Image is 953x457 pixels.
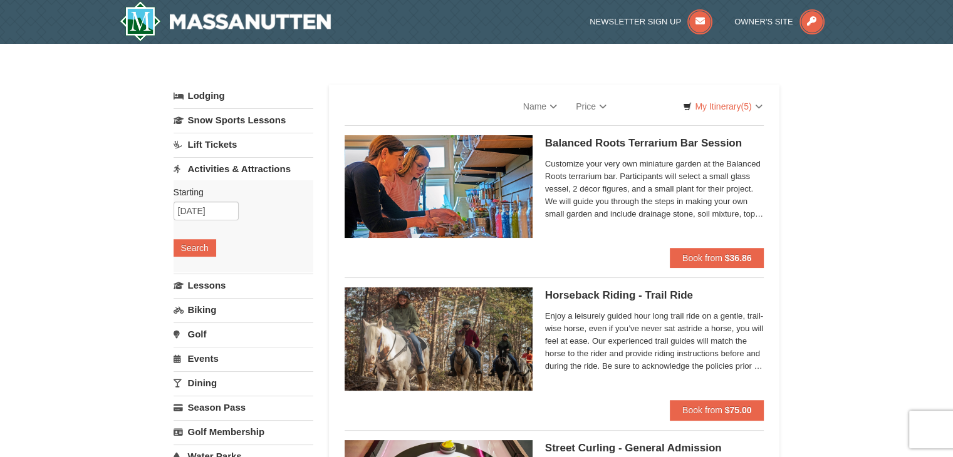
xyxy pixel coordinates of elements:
span: Book from [682,253,722,263]
a: Dining [174,371,313,394]
strong: $36.86 [725,253,752,263]
h5: Street Curling - General Admission [545,442,764,454]
a: Biking [174,298,313,321]
a: Activities & Attractions [174,157,313,180]
a: Events [174,347,313,370]
span: Owner's Site [734,17,793,26]
h5: Horseback Riding - Trail Ride [545,289,764,302]
span: Enjoy a leisurely guided hour long trail ride on a gentle, trail-wise horse, even if you’ve never... [545,310,764,372]
strong: $75.00 [725,405,752,415]
button: Search [174,239,216,257]
span: Newsletter Sign Up [590,17,681,26]
a: Name [514,94,566,119]
h5: Balanced Roots Terrarium Bar Session [545,137,764,150]
img: 21584748-79-4e8ac5ed.jpg [345,287,533,390]
a: Price [566,94,616,119]
label: Starting [174,186,304,198]
button: Book from $36.86 [670,248,764,268]
a: Massanutten Resort [120,1,331,41]
button: Book from $75.00 [670,400,764,420]
a: Golf Membership [174,420,313,443]
a: My Itinerary(5) [675,97,770,116]
a: Season Pass [174,396,313,419]
a: Snow Sports Lessons [174,108,313,131]
img: Massanutten Resort Logo [120,1,331,41]
a: Golf [174,322,313,346]
img: 18871151-30-393e4332.jpg [345,135,533,238]
a: Newsletter Sign Up [590,17,712,26]
span: Book from [682,405,722,415]
span: Customize your very own miniature garden at the Balanced Roots terrarium bar. Participants will s... [545,158,764,220]
span: (5) [741,101,751,111]
a: Lessons [174,274,313,297]
a: Owner's Site [734,17,825,26]
a: Lift Tickets [174,133,313,156]
a: Lodging [174,85,313,107]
